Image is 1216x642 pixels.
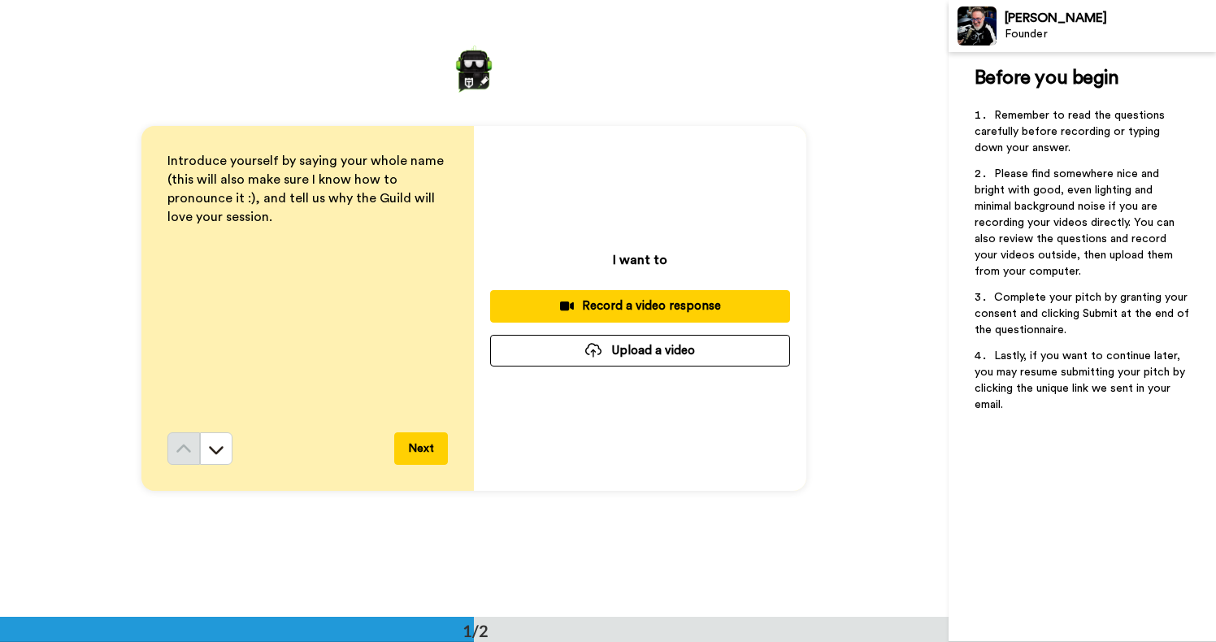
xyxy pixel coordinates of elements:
span: Please find somewhere nice and bright with good, even lighting and minimal background noise if yo... [975,168,1178,277]
span: Lastly, if you want to continue later, you may resume submitting your pitch by clicking the uniqu... [975,350,1188,410]
p: I want to [613,250,667,270]
button: Record a video response [490,290,790,322]
div: 1/2 [436,619,515,642]
button: Upload a video [490,335,790,367]
div: Founder [1005,28,1215,41]
span: Before you begin [975,68,1118,88]
div: [PERSON_NAME] [1005,11,1215,26]
button: Next [394,432,448,465]
img: Profile Image [958,7,997,46]
span: Remember to read the questions carefully before recording or typing down your answer. [975,110,1168,154]
span: Complete your pitch by granting your consent and clicking Submit at the end of the questionnaire. [975,292,1192,336]
div: Record a video response [503,297,777,314]
span: Introduce yourself by saying your whole name (this will also make sure I know how to pronounce it... [167,154,447,223]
